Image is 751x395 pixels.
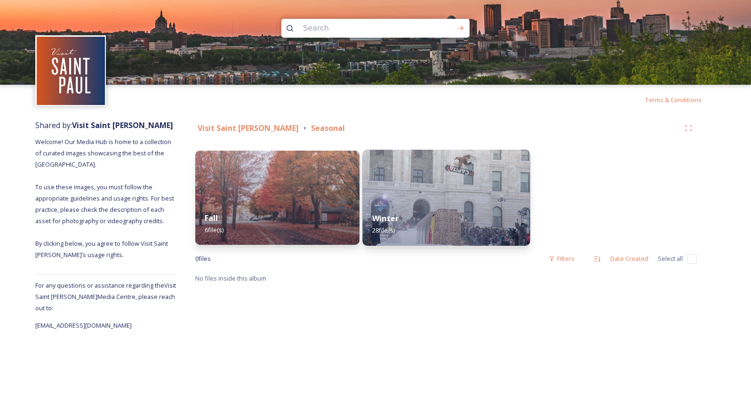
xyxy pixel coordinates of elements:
span: [EMAIL_ADDRESS][DOMAIN_NAME] [35,321,132,330]
span: Shared by: [35,120,173,130]
strong: Visit Saint [PERSON_NAME] [198,123,299,133]
strong: Fall [205,213,218,223]
img: Visit%20Saint%20Paul%20Updated%20Profile%20Image.jpg [37,37,105,105]
strong: Winter [372,213,399,224]
strong: Visit Saint [PERSON_NAME] [72,120,173,130]
strong: Seasonal [311,123,345,133]
img: 88e6d7a1-fd05-48da-9365-ae5ea3ed39b0.jpg [195,151,360,245]
span: No files inside this album [195,274,266,282]
span: For any questions or assistance regarding the Visit Saint [PERSON_NAME] Media Centre, please reac... [35,281,176,312]
div: Filters [544,250,579,268]
input: Search [298,18,427,39]
a: Terms & Conditions [645,94,716,105]
img: 01b1a97d-5dbe-49ff-a0e7-b4971288afdc.jpg [362,150,530,246]
span: 28 file(s) [372,226,395,234]
div: Date Created [606,250,653,268]
span: 0 file s [195,254,211,263]
span: Welcome! Our Media Hub is home to a collection of curated images showcasing the best of the [GEOG... [35,137,176,259]
span: Select all [658,254,683,263]
span: Terms & Conditions [645,96,702,104]
span: 6 file(s) [205,226,224,234]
